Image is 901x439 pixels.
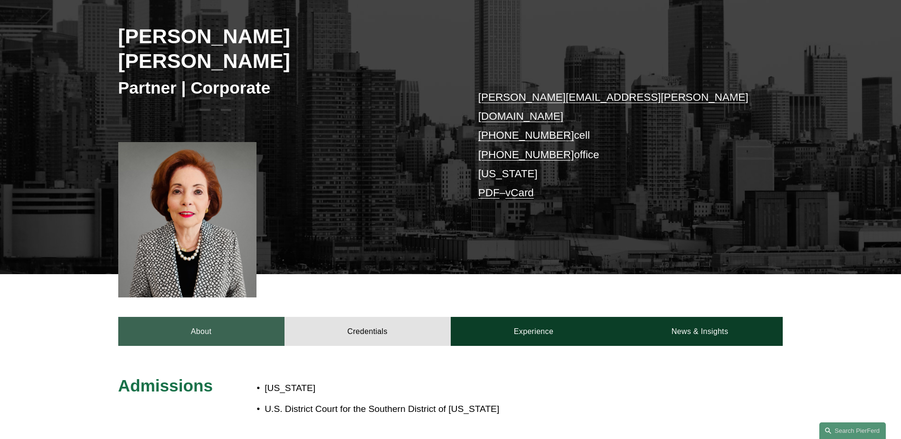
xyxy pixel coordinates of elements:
a: Experience [451,317,617,345]
p: cell office [US_STATE] – [478,88,755,203]
a: vCard [505,187,534,199]
a: News & Insights [616,317,783,345]
a: About [118,317,285,345]
a: [PHONE_NUMBER] [478,129,574,141]
span: Admissions [118,376,213,395]
a: [PERSON_NAME][EMAIL_ADDRESS][PERSON_NAME][DOMAIN_NAME] [478,91,749,122]
a: PDF [478,187,500,199]
p: U.S. District Court for the Southern District of [US_STATE] [265,401,506,418]
h3: Partner | Corporate [118,77,451,98]
a: [PHONE_NUMBER] [478,149,574,161]
a: Credentials [285,317,451,345]
p: [US_STATE] [265,380,506,397]
h2: [PERSON_NAME] [PERSON_NAME] [118,24,451,74]
a: Search this site [819,422,886,439]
